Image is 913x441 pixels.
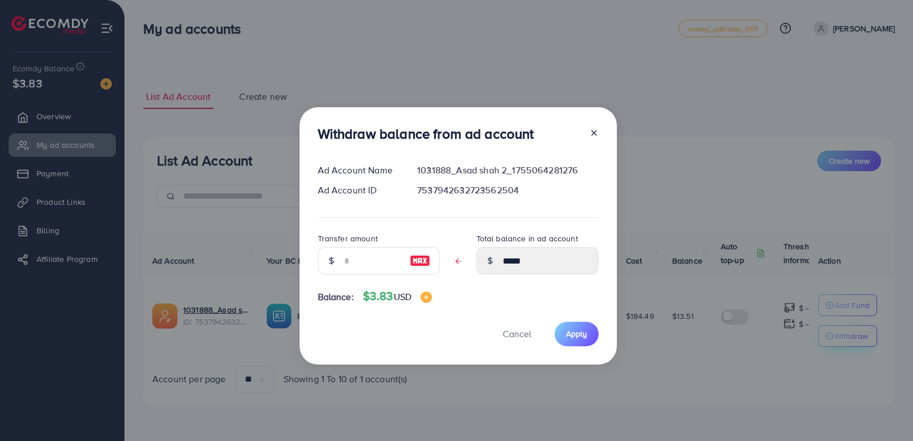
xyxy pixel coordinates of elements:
iframe: Chat [864,390,904,432]
div: Ad Account Name [309,164,409,177]
div: Ad Account ID [309,184,409,197]
img: image [410,254,430,268]
span: Cancel [503,327,531,340]
h3: Withdraw balance from ad account [318,126,534,142]
label: Total balance in ad account [476,233,578,244]
img: image [421,292,432,303]
h4: $3.83 [363,289,432,304]
button: Cancel [488,322,546,346]
label: Transfer amount [318,233,378,244]
div: 7537942632723562504 [408,184,607,197]
div: 1031888_Asad shah 2_1755064281276 [408,164,607,177]
span: USD [394,290,411,303]
span: Balance: [318,290,354,304]
span: Apply [566,328,587,339]
button: Apply [555,322,599,346]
